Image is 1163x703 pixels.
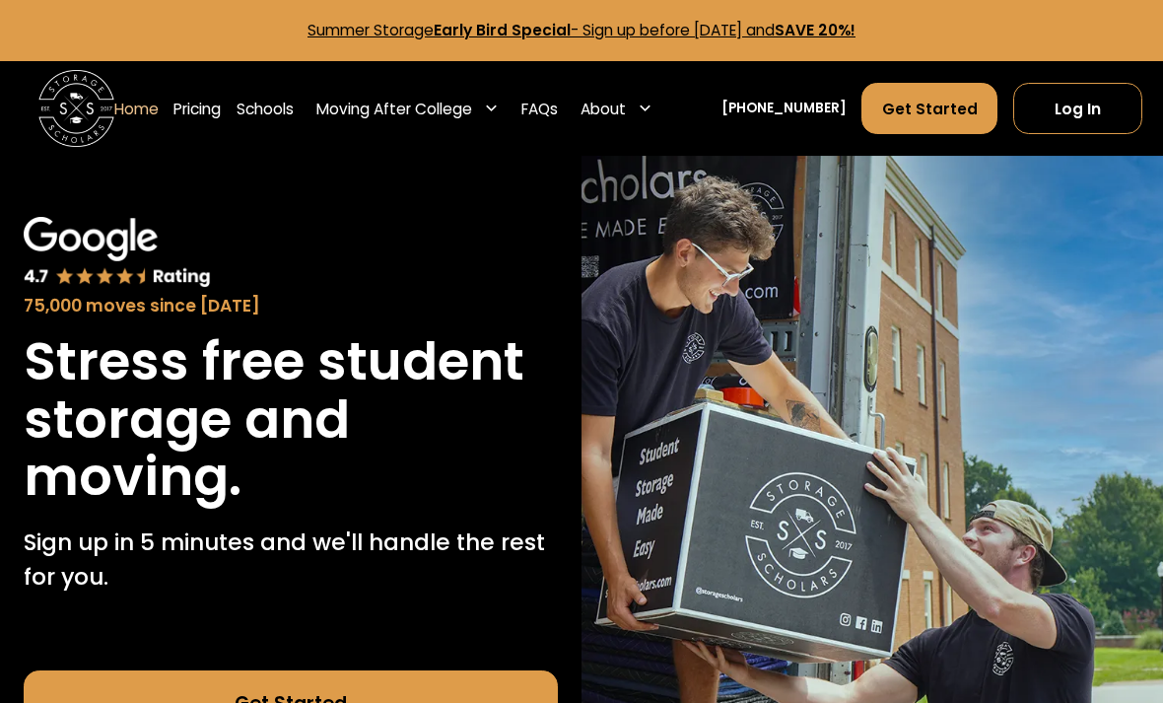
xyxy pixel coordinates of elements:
div: About [581,98,626,120]
a: [PHONE_NUMBER] [721,99,847,118]
a: Pricing [173,82,221,135]
a: Schools [237,82,294,135]
div: 75,000 moves since [DATE] [24,293,557,318]
a: Home [114,82,159,135]
p: Sign up in 5 minutes and we'll handle the rest for you. [24,526,557,595]
img: Google 4.7 star rating [24,217,210,288]
strong: SAVE 20%! [775,20,855,40]
h1: Stress free student storage and moving. [24,333,557,506]
a: FAQs [521,82,558,135]
div: Moving After College [316,98,472,120]
div: About [574,82,660,135]
div: Moving After College [308,82,506,135]
a: Summer StorageEarly Bird Special- Sign up before [DATE] andSAVE 20%! [308,20,855,40]
a: Log In [1013,83,1142,134]
a: Get Started [861,83,997,134]
img: Storage Scholars main logo [38,70,114,146]
a: home [38,70,114,146]
strong: Early Bird Special [434,20,571,40]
